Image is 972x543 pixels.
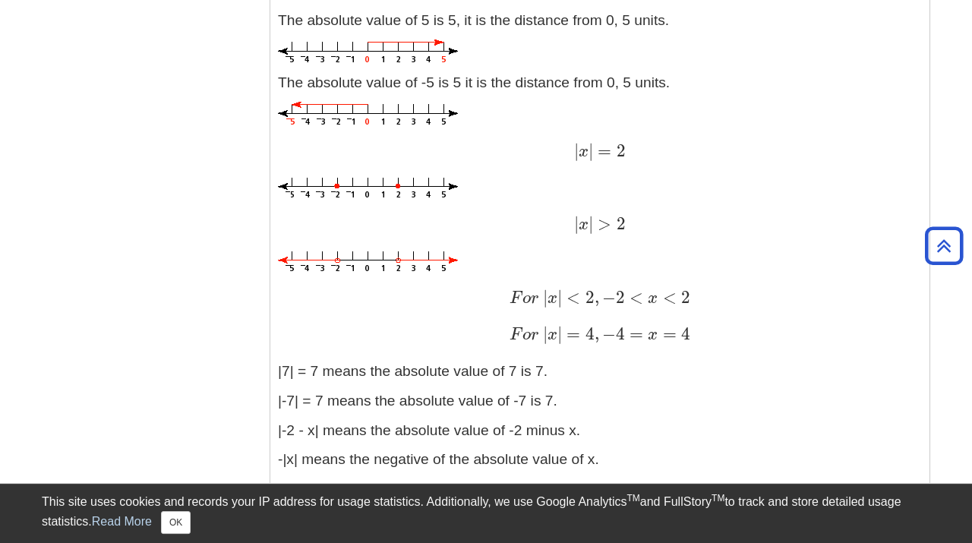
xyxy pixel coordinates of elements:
p: The absolute value of -5 is 5 it is the distance from 0, 5 units. [278,72,922,94]
span: = [658,324,676,344]
span: r [531,290,538,307]
span: x [548,290,557,307]
span: 2 [580,287,594,308]
span: o [522,327,531,343]
p: -|x| means the negative of the absolute value of x. [278,449,922,471]
span: x [579,216,589,233]
span: x [643,290,658,307]
div: This site uses cookies and records your IP address for usage statistics. Additionally, we use Goo... [42,493,930,534]
a: Back to Top [920,235,968,256]
img: Absolute Greater Than 2 [278,251,458,273]
span: 2 [611,213,625,234]
span: 4 [677,324,690,344]
span: | [557,324,562,344]
span: 2 [616,287,625,308]
span: < [625,287,643,308]
span: x [579,144,589,160]
span: | [574,213,579,234]
img: Absolute 2 [278,178,458,200]
sup: TM [712,493,724,504]
span: , [595,287,599,308]
span: = [625,324,643,344]
span: F [510,327,522,343]
span: x [548,327,557,343]
span: 2 [677,287,690,308]
span: 2 [611,140,625,161]
img: Absolute -5 [278,102,458,127]
span: | [543,324,548,344]
button: Close [161,511,191,534]
span: o [522,290,531,307]
span: | [557,287,562,308]
span: > [593,213,611,234]
span: 4 [580,324,594,344]
span: = [562,324,580,344]
p: The absolute value of 5 is 5, it is the distance from 0, 5 units. [278,10,922,32]
p: |-7| = 7 means the absolute value of -7 is 7. [278,390,922,412]
span: | [574,140,579,161]
p: |7| = 7 means the absolute value of 7 is 7. [278,361,922,383]
sup: TM [626,493,639,504]
span: < [562,287,580,308]
span: x [643,327,658,343]
span: − [599,287,616,308]
span: < [658,287,676,308]
span: = [593,140,611,161]
span: | [543,287,548,308]
span: , [595,324,599,344]
span: r [531,327,538,343]
p: |-2 - x| means the absolute value of -2 minus x. [278,420,922,442]
a: Read More [92,515,152,528]
img: 5 Absolute [278,39,458,65]
span: | [589,140,593,161]
span: | [589,213,593,234]
span: 4 [616,324,625,344]
span: − [599,324,616,344]
span: F [510,290,522,307]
